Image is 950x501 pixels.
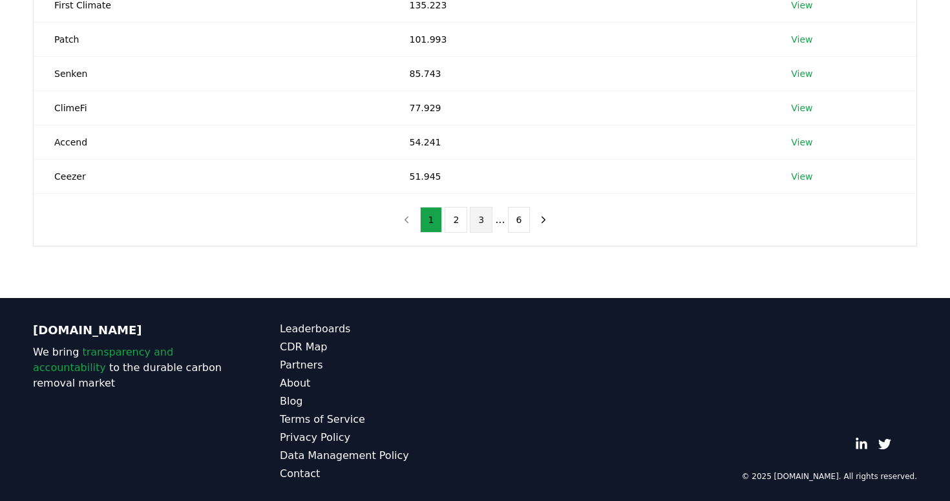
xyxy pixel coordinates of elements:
[388,91,770,125] td: 77.929
[280,376,475,391] a: About
[388,159,770,193] td: 51.945
[280,394,475,409] a: Blog
[388,22,770,56] td: 101.993
[33,321,228,339] p: [DOMAIN_NAME]
[34,125,388,159] td: Accend
[445,207,467,233] button: 2
[34,159,388,193] td: Ceezer
[33,346,173,374] span: transparency and accountability
[280,430,475,445] a: Privacy Policy
[791,33,812,46] a: View
[508,207,531,233] button: 6
[470,207,492,233] button: 3
[34,91,388,125] td: ClimeFi
[878,438,891,451] a: Twitter
[280,357,475,373] a: Partners
[34,56,388,91] td: Senken
[33,345,228,391] p: We bring to the durable carbon removal market
[495,212,505,228] li: ...
[533,207,554,233] button: next page
[791,170,812,183] a: View
[34,22,388,56] td: Patch
[388,56,770,91] td: 85.743
[791,101,812,114] a: View
[280,339,475,355] a: CDR Map
[280,412,475,427] a: Terms of Service
[791,67,812,80] a: View
[741,471,917,482] p: © 2025 [DOMAIN_NAME]. All rights reserved.
[280,466,475,482] a: Contact
[388,125,770,159] td: 54.241
[280,321,475,337] a: Leaderboards
[280,448,475,464] a: Data Management Policy
[420,207,443,233] button: 1
[791,136,812,149] a: View
[855,438,868,451] a: LinkedIn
